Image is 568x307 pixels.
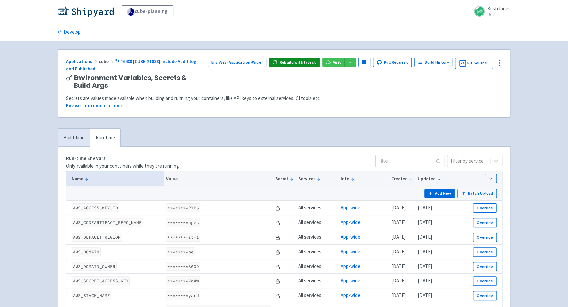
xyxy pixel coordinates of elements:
[333,60,341,65] span: Visit
[72,291,111,300] code: AWS_STACK_NAME
[72,175,162,182] button: Name
[358,58,370,67] button: Pause
[457,189,497,198] button: Batch Upload
[341,175,387,182] button: Info
[72,276,130,285] code: AWS_SECRET_ACCESS_KEY
[296,259,339,274] td: All services
[208,58,266,67] a: Env Vars (Application-Wide)
[99,58,115,64] span: cube
[296,245,339,259] td: All services
[341,204,360,211] a: App-wide
[72,247,101,256] code: AWS_DOMAIN
[58,6,114,17] img: Shipyard logo
[72,262,117,271] code: AWS_DOMAIN_OWNER
[66,95,502,102] div: Secrets are values made available when building and running your containers, like API keys to ext...
[391,248,406,255] time: [DATE]
[391,292,406,298] time: [DATE]
[473,276,496,286] button: Override
[473,291,496,300] button: Override
[341,219,360,225] a: App-wide
[58,129,90,147] a: Build-time
[341,292,360,298] a: App-wide
[391,234,406,240] time: [DATE]
[391,204,406,211] time: [DATE]
[296,288,339,303] td: All services
[391,219,406,225] time: [DATE]
[275,175,294,182] button: Secret
[296,274,339,288] td: All services
[418,204,432,211] time: [DATE]
[473,262,496,271] button: Override
[72,233,122,242] code: AWS_DEFAULT_REGION
[322,58,345,67] a: Visit
[391,175,413,182] button: Created
[414,58,453,67] a: Build History
[74,74,202,89] span: Environment Variables, Secrets & Build Args
[298,175,336,182] button: Services
[418,292,432,298] time: [DATE]
[418,263,432,269] time: [DATE]
[341,234,360,240] a: App-wide
[473,218,496,227] button: Override
[418,219,432,225] time: [DATE]
[72,218,143,227] code: AWS_CODEARTIFACT_REPO_NAME
[418,248,432,255] time: [DATE]
[487,5,511,12] span: KristiJones
[58,23,81,41] a: Develop
[296,215,339,230] td: All services
[341,277,360,284] a: App-wide
[66,155,106,161] strong: Run-time Env Vars
[473,203,496,213] button: Override
[391,277,406,284] time: [DATE]
[269,58,320,67] button: Rebuild with latest
[66,58,99,64] a: Applications
[487,12,511,17] small: User
[66,58,197,72] span: #6480 [CUBE-21088] Include Audit log and Published ...
[418,175,441,182] button: Updated
[473,247,496,257] button: Override
[473,233,496,242] button: Override
[341,263,360,269] a: App-wide
[373,58,412,67] a: Pull Request
[66,102,123,109] a: Env vars documentation »
[455,58,493,69] button: Git Source
[164,171,273,186] th: Value
[66,58,197,72] a: #6480 [CUBE-21088] Include Audit log and Published...
[122,5,173,17] a: cube-planning
[375,155,444,167] input: Filter...
[296,230,339,245] td: All services
[391,263,406,269] time: [DATE]
[341,248,360,255] a: App-wide
[418,277,432,284] time: [DATE]
[424,189,455,198] button: Add New
[66,162,179,170] p: Only available in your containers while they are running
[72,203,119,212] code: AWS_ACCESS_KEY_ID
[418,234,432,240] time: [DATE]
[90,129,120,147] a: Run-time
[470,6,511,17] a: KristiJones User
[296,201,339,215] td: All services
